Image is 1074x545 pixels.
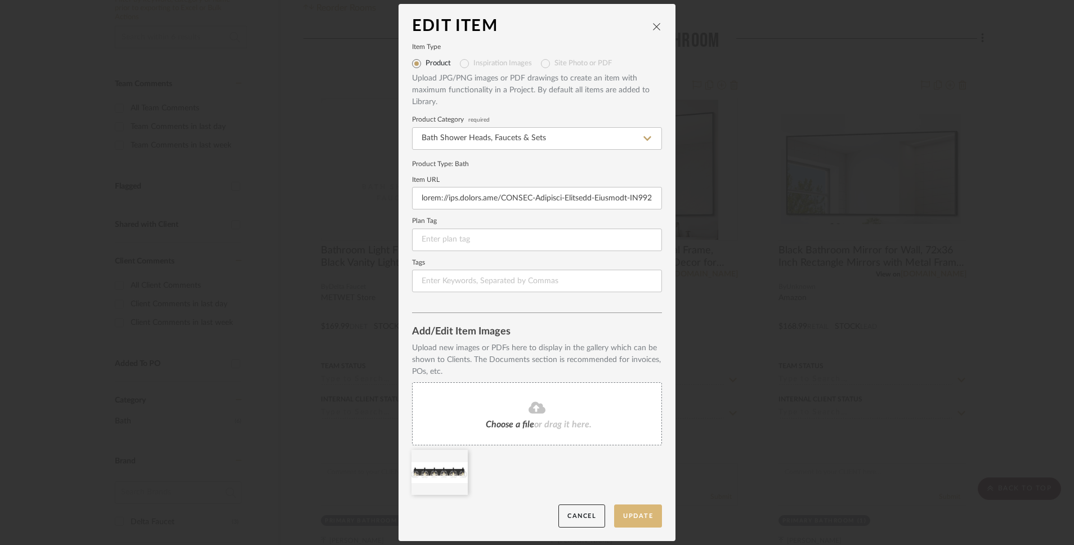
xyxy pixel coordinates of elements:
[451,160,469,167] span: : Bath
[412,327,662,338] div: Add/Edit Item Images
[412,270,662,292] input: Enter Keywords, Separated by Commas
[412,229,662,251] input: Enter plan tag
[534,420,592,429] span: or drag it here.
[652,21,662,32] button: close
[426,59,451,68] label: Product
[412,218,662,224] label: Plan Tag
[468,118,490,122] span: required
[412,159,662,169] div: Product Type
[412,55,662,73] mat-radio-group: Select item type
[412,127,662,150] input: Type a category to search and select
[558,504,605,528] button: Cancel
[614,504,662,528] button: Update
[412,260,662,266] label: Tags
[412,177,662,183] label: Item URL
[412,73,662,108] div: Upload JPG/PNG images or PDF drawings to create an item with maximum functionality in a Project. ...
[412,44,662,50] label: Item Type
[412,342,662,378] div: Upload new images or PDFs here to display in the gallery which can be shown to Clients. The Docum...
[412,17,652,35] div: Edit Item
[412,117,662,123] label: Product Category
[412,187,662,209] input: Enter URL
[486,420,534,429] span: Choose a file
